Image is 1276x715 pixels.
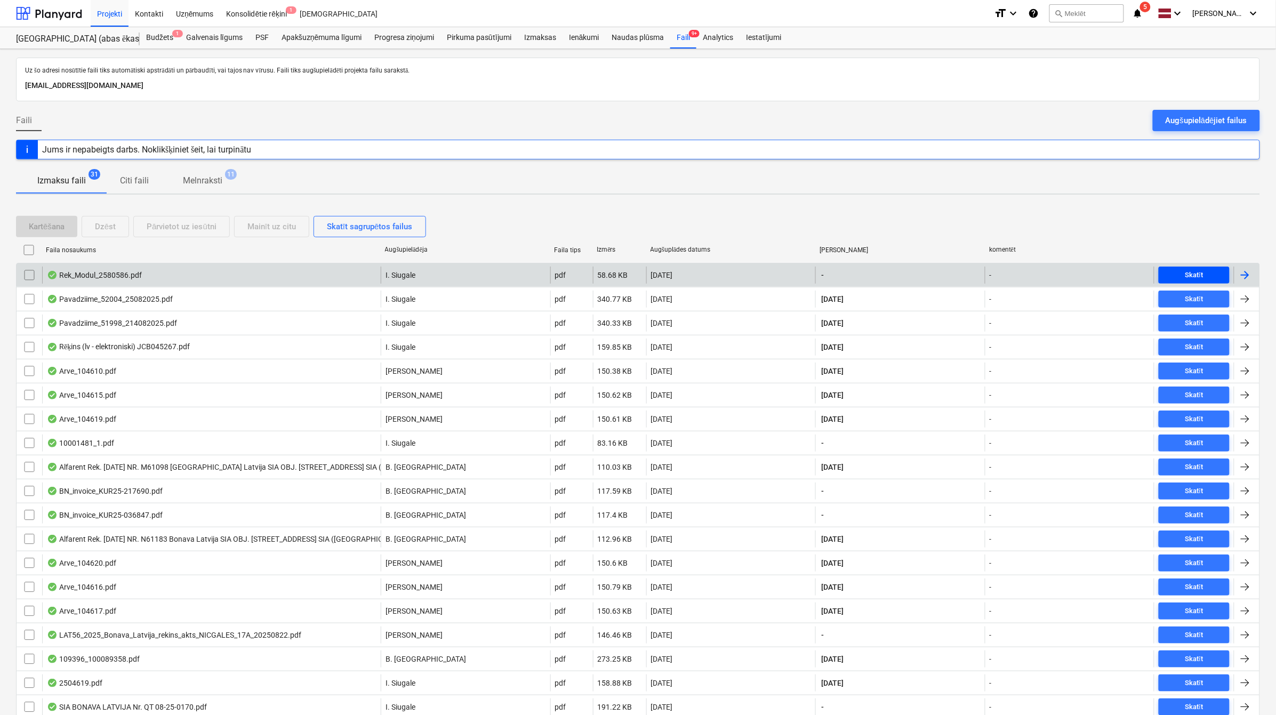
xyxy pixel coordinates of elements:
div: [DATE] [651,295,673,303]
div: 2504619.pdf [47,679,102,687]
div: pdf [555,391,566,399]
div: pdf [555,703,566,711]
div: OCR pabeigts [47,607,58,615]
span: [DATE] [820,366,845,376]
span: [PERSON_NAME] [1193,9,1246,18]
div: Skatīt [1185,461,1203,473]
span: [DATE] [820,678,845,688]
a: Analytics [696,27,740,49]
button: Skatīt [1159,507,1230,524]
span: - [820,438,825,448]
i: notifications [1133,7,1143,20]
div: pdf [555,415,566,423]
div: 150.62 KB [598,391,632,399]
button: Skatīt [1159,387,1230,404]
button: Skatīt [1159,339,1230,356]
p: B. [GEOGRAPHIC_DATA] [386,510,466,520]
div: Arve_104610.pdf [47,367,116,375]
div: Skatīt [1185,317,1203,330]
div: Izmērs [597,246,642,254]
div: Arve_104620.pdf [47,559,116,567]
span: [DATE] [820,558,845,568]
div: Skatīt [1185,677,1203,689]
div: - [990,367,992,375]
div: 117.4 KB [598,511,628,519]
div: OCR pabeigts [47,463,58,471]
div: Augšuplādes datums [651,246,812,254]
div: OCR pabeigts [47,655,58,663]
div: 340.33 KB [598,319,632,327]
div: [DATE] [651,535,673,543]
div: - [990,319,992,327]
span: search [1054,9,1063,18]
div: Augšupielādēja [385,246,546,254]
p: [PERSON_NAME] [386,606,443,616]
div: - [990,343,992,351]
div: Skatīt [1185,557,1203,569]
span: 5 [1140,2,1151,12]
a: Apakšuzņēmuma līgumi [275,27,368,49]
span: 9+ [689,30,700,37]
div: - [990,703,992,711]
div: pdf [555,319,566,327]
p: I. Siugale [386,270,415,280]
button: Skatīt [1159,531,1230,548]
div: Skatīt sagrupētos failus [327,220,413,234]
span: 11 [225,169,237,180]
div: pdf [555,535,566,543]
button: Skatīt [1159,555,1230,572]
i: format_size [994,7,1007,20]
i: keyboard_arrow_down [1171,7,1184,20]
i: keyboard_arrow_down [1007,7,1020,20]
div: - [990,607,992,615]
div: 58.68 KB [598,271,628,279]
div: Skatīt [1185,533,1203,545]
i: Zināšanu pamats [1028,7,1039,20]
div: Arve_104615.pdf [47,391,116,399]
div: - [990,679,992,687]
div: - [990,511,992,519]
button: Skatīt [1159,459,1230,476]
div: [GEOGRAPHIC_DATA] (abas ēkas - PRJ2002936 un PRJ2002937) 2601965 [16,34,127,45]
p: I. Siugale [386,342,415,352]
p: B. [GEOGRAPHIC_DATA] [386,486,466,496]
a: Budžets1 [140,27,180,49]
div: - [990,463,992,471]
div: 110.03 KB [598,463,632,471]
div: Arve_104619.pdf [47,415,116,423]
div: BN_invoice_KUR25-217690.pdf [47,487,163,495]
div: komentēt [989,246,1150,254]
div: pdf [555,631,566,639]
div: Skatīt [1185,341,1203,354]
div: 117.59 KB [598,487,632,495]
div: pdf [555,583,566,591]
div: Skatīt [1185,605,1203,617]
a: Iestatījumi [740,27,788,49]
span: [DATE] [820,654,845,664]
div: [DATE] [651,679,673,687]
p: I. Siugale [386,438,415,448]
button: Meklēt [1049,4,1124,22]
div: Faila nosaukums [46,246,376,254]
div: LAT56_2025_Bonava_Latvija_rekins_akts_NICGALES_17A_20250822.pdf [47,631,301,639]
a: Pirkuma pasūtījumi [440,27,518,49]
div: Pavadziime_52004_25082025.pdf [47,295,173,303]
div: Naudas plūsma [606,27,671,49]
div: pdf [555,487,566,495]
p: B. [GEOGRAPHIC_DATA] [386,654,466,664]
p: B. [GEOGRAPHIC_DATA] [386,534,466,544]
button: Skatīt [1159,411,1230,428]
div: Pavadziime_51998_214082025.pdf [47,319,177,327]
div: pdf [555,343,566,351]
div: [DATE] [651,415,673,423]
button: Skatīt [1159,435,1230,452]
span: [DATE] [820,606,845,616]
div: Progresa ziņojumi [368,27,440,49]
button: Skatīt [1159,315,1230,332]
iframe: Chat Widget [1223,664,1276,715]
div: Skatīt [1185,269,1203,282]
div: Arve_104617.pdf [47,607,116,615]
